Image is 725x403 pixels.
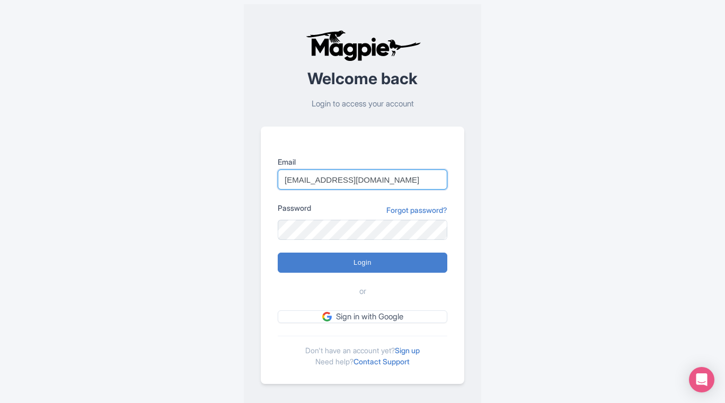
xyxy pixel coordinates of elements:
[278,156,447,167] label: Email
[386,204,447,216] a: Forgot password?
[278,336,447,367] div: Don't have an account yet? Need help?
[278,310,447,324] a: Sign in with Google
[278,253,447,273] input: Login
[303,30,422,61] img: logo-ab69f6fb50320c5b225c76a69d11143b.png
[395,346,420,355] a: Sign up
[261,70,464,87] h2: Welcome back
[278,202,311,213] label: Password
[278,169,447,190] input: you@example.com
[261,98,464,110] p: Login to access your account
[353,357,410,366] a: Contact Support
[359,285,366,298] span: or
[689,367,714,392] div: Open Intercom Messenger
[322,312,332,321] img: google.svg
